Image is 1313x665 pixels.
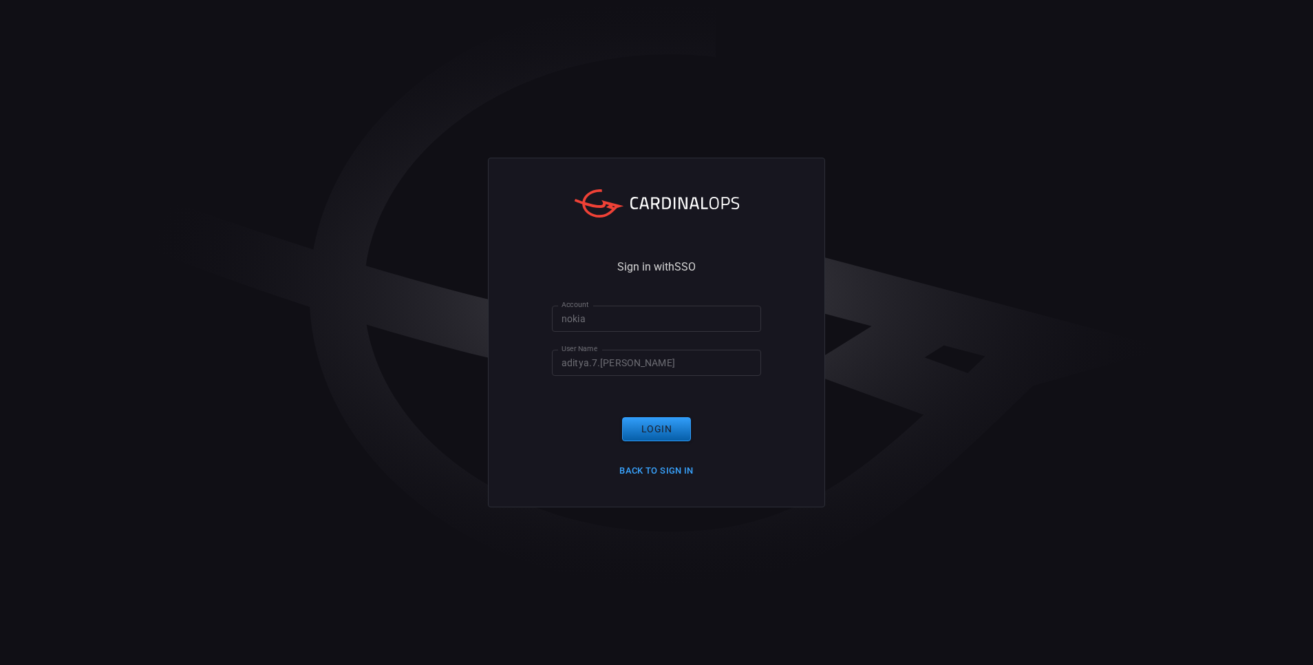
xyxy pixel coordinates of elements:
[622,417,691,441] button: Login
[562,344,597,354] label: User Name
[562,299,589,310] label: Account
[611,461,702,482] button: Back to Sign in
[617,262,696,273] span: Sign in with SSO
[552,306,761,331] input: Type your account
[552,350,761,375] input: Type your user name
